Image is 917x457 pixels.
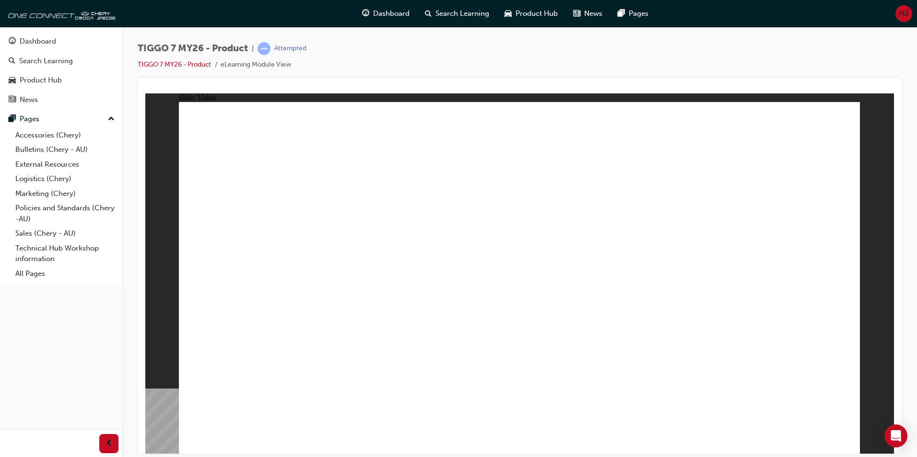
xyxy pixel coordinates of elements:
span: Dashboard [373,8,410,19]
span: News [584,8,602,19]
div: Attempted [274,44,306,53]
span: TIGGO 7 MY26 - Product [138,43,248,54]
span: news-icon [573,8,580,20]
img: oneconnect [5,4,115,23]
a: Search Learning [4,52,118,70]
a: Policies and Standards (Chery -AU) [12,201,118,226]
a: Logistics (Chery) [12,171,118,186]
a: Accessories (Chery) [12,128,118,143]
div: Product Hub [20,75,62,86]
span: prev-icon [106,438,113,450]
a: Product Hub [4,71,118,89]
a: pages-iconPages [610,4,656,23]
a: Technical Hub Workshop information [12,241,118,266]
button: Pages [4,110,118,128]
span: | [252,43,254,54]
span: search-icon [425,8,432,20]
div: Search Learning [19,56,73,67]
span: news-icon [9,96,16,104]
div: Pages [20,114,39,125]
span: Search Learning [435,8,489,19]
div: Dashboard [20,36,56,47]
span: learningRecordVerb_ATTEMPT-icon [258,42,270,55]
span: Product Hub [516,8,558,19]
a: External Resources [12,157,118,172]
span: car-icon [505,8,512,20]
div: News [20,94,38,105]
a: TIGGO 7 MY26 - Product [138,60,211,69]
button: HJ [895,5,912,22]
span: Pages [629,8,648,19]
span: car-icon [9,76,16,85]
a: news-iconNews [565,4,610,23]
div: Open Intercom Messenger [884,424,907,447]
span: guage-icon [362,8,369,20]
a: Bulletins (Chery - AU) [12,142,118,157]
a: car-iconProduct Hub [497,4,565,23]
a: Marketing (Chery) [12,186,118,201]
span: pages-icon [9,115,16,124]
span: HJ [899,8,908,19]
a: Sales (Chery - AU) [12,226,118,241]
a: All Pages [12,266,118,281]
a: guage-iconDashboard [354,4,417,23]
span: guage-icon [9,37,16,46]
button: DashboardSearch LearningProduct HubNews [4,31,118,110]
span: up-icon [108,113,115,126]
a: Dashboard [4,33,118,50]
span: pages-icon [618,8,625,20]
span: search-icon [9,57,15,66]
a: search-iconSearch Learning [417,4,497,23]
li: eLearning Module View [221,59,291,70]
a: News [4,91,118,109]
